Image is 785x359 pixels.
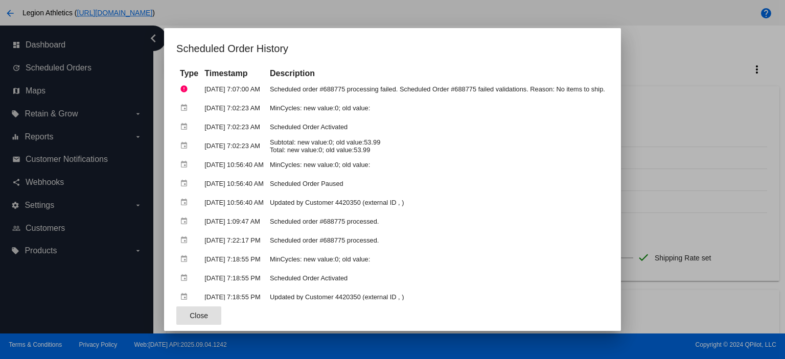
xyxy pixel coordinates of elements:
[267,156,608,174] td: MinCycles: new value:0; old value:
[202,269,266,287] td: [DATE] 7:18:55 PM
[202,212,266,230] td: [DATE] 1:09:47 AM
[202,137,266,155] td: [DATE] 7:02:23 AM
[180,138,192,154] mat-icon: event
[202,68,266,79] th: Timestamp
[267,99,608,117] td: MinCycles: new value:0; old value:
[267,118,608,136] td: Scheduled Order Activated
[180,100,192,116] mat-icon: event
[267,175,608,193] td: Scheduled Order Paused
[202,231,266,249] td: [DATE] 7:22:17 PM
[190,312,208,320] span: Close
[180,232,192,248] mat-icon: event
[176,40,609,57] h1: Scheduled Order History
[180,213,192,229] mat-icon: event
[180,119,192,135] mat-icon: event
[180,157,192,173] mat-icon: event
[180,81,192,97] mat-icon: error
[202,156,266,174] td: [DATE] 10:56:40 AM
[180,195,192,210] mat-icon: event
[267,269,608,287] td: Scheduled Order Activated
[180,251,192,267] mat-icon: event
[202,80,266,98] td: [DATE] 7:07:00 AM
[202,250,266,268] td: [DATE] 7:18:55 PM
[180,270,192,286] mat-icon: event
[202,288,266,306] td: [DATE] 7:18:55 PM
[267,288,608,306] td: Updated by Customer 4420350 (external ID , )
[180,176,192,192] mat-icon: event
[180,289,192,305] mat-icon: event
[202,194,266,211] td: [DATE] 10:56:40 AM
[267,68,608,79] th: Description
[176,306,221,325] button: Close dialog
[177,68,201,79] th: Type
[267,250,608,268] td: MinCycles: new value:0; old value:
[267,212,608,230] td: Scheduled order #688775 processed.
[267,231,608,249] td: Scheduled order #688775 processed.
[202,175,266,193] td: [DATE] 10:56:40 AM
[202,118,266,136] td: [DATE] 7:02:23 AM
[267,194,608,211] td: Updated by Customer 4420350 (external ID , )
[202,99,266,117] td: [DATE] 7:02:23 AM
[267,137,608,155] td: Subtotal: new value:0; old value:53.99 Total: new value:0; old value:53.99
[267,80,608,98] td: Scheduled order #688775 processing failed. Scheduled Order #688775 failed validations. Reason: No...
